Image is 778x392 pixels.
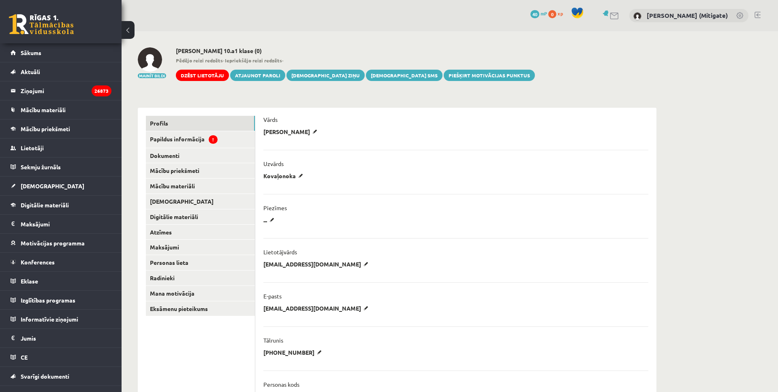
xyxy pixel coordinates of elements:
[146,179,255,194] a: Mācību materiāli
[11,215,111,233] a: Maksājumi
[263,349,325,356] p: [PHONE_NUMBER]
[9,14,74,34] a: Rīgas 1. Tālmācības vidusskola
[548,10,567,17] a: 0 xp
[11,119,111,138] a: Mācību priekšmeti
[263,381,299,388] p: Personas kods
[21,68,40,75] span: Aktuāli
[647,11,728,19] a: [PERSON_NAME] (Mitigate)
[263,128,320,135] p: [PERSON_NAME]
[263,160,284,167] p: Uzvārds
[11,138,111,157] a: Lietotāji
[176,47,535,54] h2: [PERSON_NAME] 10.a1 klase (0)
[176,57,535,64] span: - -
[11,62,111,81] a: Aktuāli
[263,172,306,179] p: Kovaļonoka
[530,10,539,18] span: 40
[146,271,255,285] a: Radinieki
[263,292,282,300] p: E-pasts
[146,148,255,163] a: Dokumenti
[21,373,69,380] span: Svarīgi dokumenti
[21,296,75,304] span: Izglītības programas
[366,70,442,81] a: [DEMOGRAPHIC_DATA] SMS
[21,81,111,100] legend: Ziņojumi
[176,70,229,81] a: Dzēst lietotāju
[146,255,255,270] a: Personas lieta
[11,310,111,328] a: Informatīvie ziņojumi
[21,258,55,266] span: Konferences
[176,57,223,64] b: Pēdējo reizi redzēts
[146,301,255,316] a: Eksāmenu pieteikums
[146,194,255,209] a: [DEMOGRAPHIC_DATA]
[21,354,28,361] span: CE
[263,248,297,256] p: Lietotājvārds
[286,70,365,81] a: [DEMOGRAPHIC_DATA] ziņu
[21,106,66,113] span: Mācību materiāli
[11,81,111,100] a: Ziņojumi26873
[11,43,111,62] a: Sākums
[444,70,535,81] a: Piešķirt motivācijas punktus
[146,225,255,240] a: Atzīmes
[548,10,556,18] span: 0
[11,272,111,290] a: Eklase
[11,234,111,252] a: Motivācijas programma
[138,47,162,72] img: Jekaterina Kovaļonoka
[263,216,277,224] p: ...
[263,305,371,312] p: [EMAIL_ADDRESS][DOMAIN_NAME]
[92,85,111,96] i: 26873
[11,253,111,271] a: Konferences
[21,239,85,247] span: Motivācijas programma
[146,209,255,224] a: Digitālie materiāli
[11,177,111,195] a: [DEMOGRAPHIC_DATA]
[146,286,255,301] a: Mana motivācija
[11,291,111,309] a: Izglītības programas
[263,204,287,211] p: Piezīmes
[530,10,547,17] a: 40 mP
[21,277,38,285] span: Eklase
[263,116,278,123] p: Vārds
[633,12,641,20] img: Vitālijs Viļums (Mitigate)
[558,10,563,17] span: xp
[209,135,218,144] span: !
[225,57,282,64] b: Iepriekšējo reizi redzēts
[230,70,285,81] a: Atjaunot paroli
[541,10,547,17] span: mP
[146,240,255,255] a: Maksājumi
[138,73,166,78] button: Mainīt bildi
[21,215,111,233] legend: Maksājumi
[21,182,84,190] span: [DEMOGRAPHIC_DATA]
[11,348,111,366] a: CE
[263,337,283,344] p: Tālrunis
[11,367,111,386] a: Svarīgi dokumenti
[11,100,111,119] a: Mācību materiāli
[21,163,61,170] span: Sekmju žurnāls
[21,315,78,323] span: Informatīvie ziņojumi
[21,144,44,151] span: Lietotāji
[21,201,69,209] span: Digitālie materiāli
[11,196,111,214] a: Digitālie materiāli
[11,158,111,176] a: Sekmju žurnāls
[146,131,255,148] a: Papildus informācija!
[21,49,41,56] span: Sākums
[21,125,70,132] span: Mācību priekšmeti
[11,329,111,347] a: Jumis
[146,116,255,131] a: Profils
[21,334,36,342] span: Jumis
[146,163,255,178] a: Mācību priekšmeti
[263,260,371,268] p: [EMAIL_ADDRESS][DOMAIN_NAME]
